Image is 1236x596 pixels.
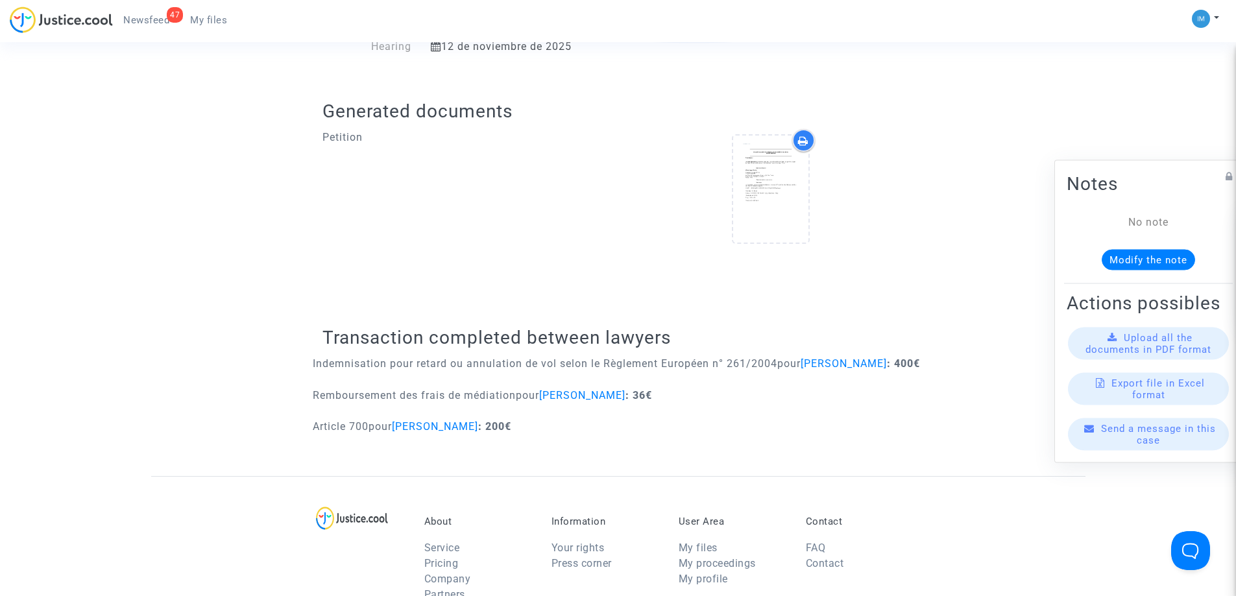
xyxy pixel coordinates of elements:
[1192,10,1210,28] img: a105443982b9e25553e3eed4c9f672e7
[801,357,887,370] span: [PERSON_NAME]
[392,420,478,433] span: [PERSON_NAME]
[10,6,113,33] img: jc-logo.svg
[424,573,471,585] a: Company
[1067,172,1230,195] h2: Notes
[421,39,684,54] div: 12 de noviembre de 2025
[424,516,532,527] p: About
[424,542,460,554] a: Service
[190,14,227,26] span: My files
[322,326,914,349] h2: Transaction completed between lawyers
[313,387,652,403] p: Remboursement des frais de médiation
[369,420,478,433] span: pour
[551,557,612,569] a: Press corner
[806,557,844,569] a: Contact
[424,557,459,569] a: Pricing
[679,542,718,554] a: My files
[313,355,920,372] p: Indemnisation pour retard ou annulation de vol selon le Règlement Européen n° 261/2004
[113,10,180,30] a: 47Newsfeed
[551,542,605,554] a: Your rights
[322,100,914,123] h2: Generated documents
[887,357,920,370] b: : 400€
[322,129,609,145] p: Petition
[322,39,421,54] div: Hearing
[679,573,728,585] a: My profile
[1171,531,1210,570] iframe: Help Scout Beacon - Open
[777,357,887,370] span: pour
[180,10,237,30] a: My files
[1085,331,1211,355] span: Upload all the documents in PDF format
[806,516,914,527] p: Contact
[625,389,652,401] b: : 36€
[516,389,625,401] span: pour
[806,542,826,554] a: FAQ
[316,507,388,530] img: logo-lg.svg
[123,14,169,26] span: Newsfeed
[313,418,511,435] p: Article 700
[1111,377,1205,400] span: Export file in Excel format
[679,557,756,569] a: My proceedings
[1101,422,1216,446] span: Send a message in this case
[551,516,659,527] p: Information
[679,516,786,527] p: User Area
[1102,249,1195,270] button: Modify the note
[478,420,511,433] b: : 200€
[167,7,183,23] div: 47
[1067,291,1230,314] h2: Actions possibles
[1086,214,1211,230] div: No note
[539,389,625,401] span: [PERSON_NAME]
